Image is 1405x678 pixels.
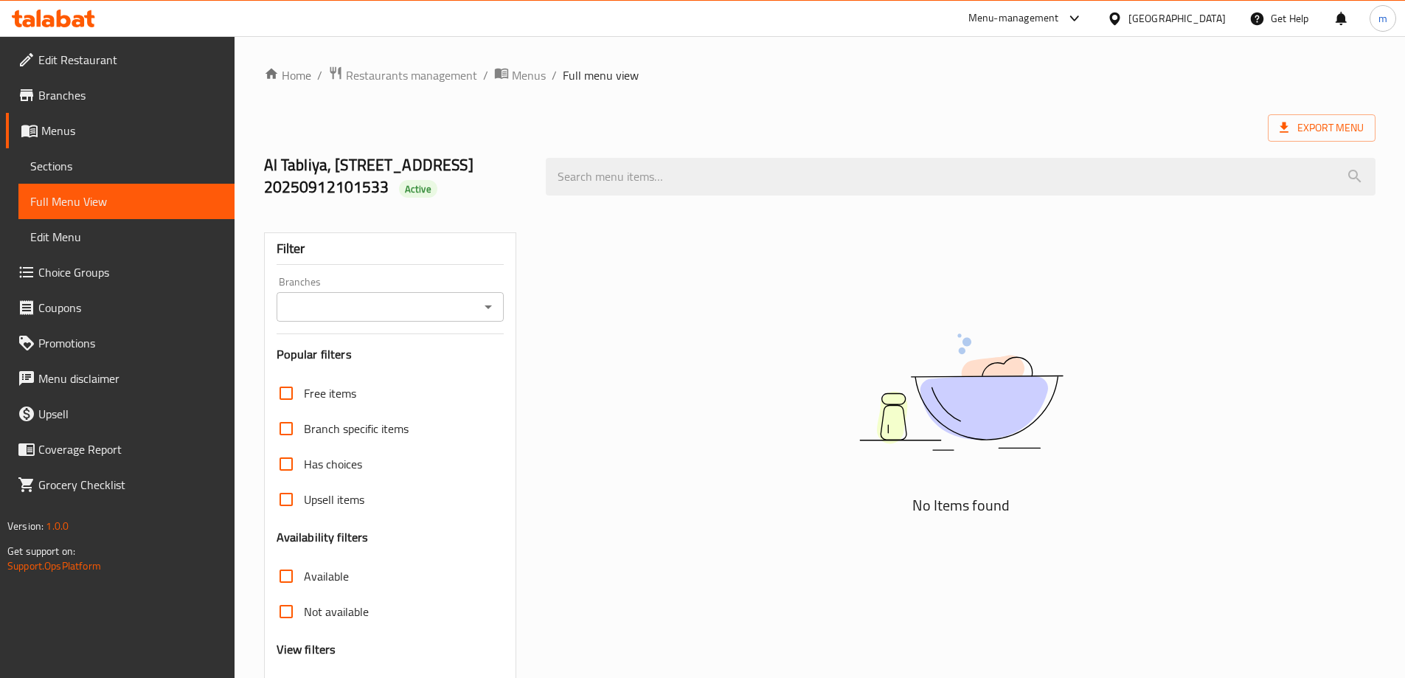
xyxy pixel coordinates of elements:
a: Menus [6,113,235,148]
span: Grocery Checklist [38,476,223,494]
a: Menus [494,66,546,85]
img: dish.svg [777,294,1145,490]
span: Menus [41,122,223,139]
span: Edit Menu [30,228,223,246]
li: / [317,66,322,84]
a: Grocery Checklist [6,467,235,502]
span: Free items [304,384,356,402]
span: Has choices [304,455,362,473]
span: Available [304,567,349,585]
a: Home [264,66,311,84]
a: Support.OpsPlatform [7,556,101,575]
span: Promotions [38,334,223,352]
a: Branches [6,77,235,113]
span: Get support on: [7,542,75,561]
li: / [483,66,488,84]
a: Promotions [6,325,235,361]
div: Filter [277,233,504,265]
span: Export Menu [1280,119,1364,137]
span: Upsell items [304,491,364,508]
button: Open [478,297,499,317]
span: Branch specific items [304,420,409,437]
a: Restaurants management [328,66,477,85]
span: Menu disclaimer [38,370,223,387]
a: Upsell [6,396,235,432]
a: Menu disclaimer [6,361,235,396]
li: / [552,66,557,84]
span: Full Menu View [30,193,223,210]
span: Version: [7,516,44,536]
span: Branches [38,86,223,104]
span: Choice Groups [38,263,223,281]
h3: Popular filters [277,346,504,363]
div: [GEOGRAPHIC_DATA] [1128,10,1226,27]
a: Coverage Report [6,432,235,467]
span: Edit Restaurant [38,51,223,69]
a: Full Menu View [18,184,235,219]
span: Not available [304,603,369,620]
a: Edit Menu [18,219,235,255]
div: Active [399,180,437,198]
h3: View filters [277,641,336,658]
span: Full menu view [563,66,639,84]
h3: Availability filters [277,529,369,546]
a: Coupons [6,290,235,325]
nav: breadcrumb [264,66,1375,85]
span: Sections [30,157,223,175]
span: m [1378,10,1387,27]
span: Active [399,182,437,196]
span: Upsell [38,405,223,423]
span: Coupons [38,299,223,316]
a: Sections [18,148,235,184]
div: Menu-management [968,10,1059,27]
a: Choice Groups [6,255,235,290]
a: Edit Restaurant [6,42,235,77]
h5: No Items found [777,494,1145,517]
span: 1.0.0 [46,516,69,536]
span: Menus [512,66,546,84]
span: Coverage Report [38,440,223,458]
h2: Al Tabliya, [STREET_ADDRESS] 20250912101533 [264,154,529,198]
span: Export Menu [1268,114,1375,142]
span: Restaurants management [346,66,477,84]
input: search [546,158,1375,196]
